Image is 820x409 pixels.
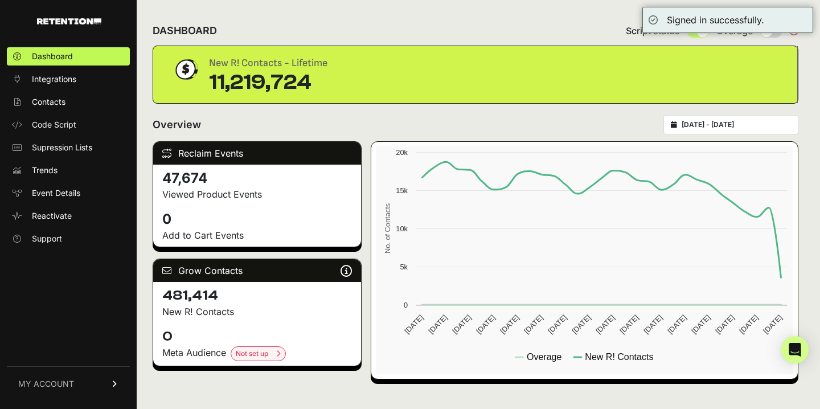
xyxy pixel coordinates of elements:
[7,161,130,179] a: Trends
[762,313,784,336] text: [DATE]
[666,313,688,336] text: [DATE]
[594,313,617,336] text: [DATE]
[642,313,665,336] text: [DATE]
[153,259,361,282] div: Grow Contacts
[547,313,569,336] text: [DATE]
[209,71,327,94] div: 11,219,724
[7,207,130,225] a: Reactivate
[162,169,352,187] h4: 47,674
[626,24,680,38] span: Script status
[384,203,392,253] text: No. of Contacts
[618,313,641,336] text: [DATE]
[7,366,130,401] a: MY ACCOUNT
[781,336,809,363] div: Open Intercom Messenger
[171,55,200,84] img: dollar-coin-05c43ed7efb7bc0c12610022525b4bbbb207c7efeef5aecc26f025e68dcafac9.png
[7,93,130,111] a: Contacts
[32,233,62,244] span: Support
[162,328,352,346] h4: 0
[32,96,65,108] span: Contacts
[162,210,352,228] h4: 0
[162,287,352,305] h4: 481,414
[153,142,361,165] div: Reclaim Events
[475,313,497,336] text: [DATE]
[153,117,201,133] h2: Overview
[396,186,408,195] text: 15k
[714,313,736,336] text: [DATE]
[396,148,408,157] text: 20k
[162,228,352,242] p: Add to Cart Events
[7,138,130,157] a: Supression Lists
[32,51,73,62] span: Dashboard
[7,184,130,202] a: Event Details
[32,142,92,153] span: Supression Lists
[7,70,130,88] a: Integrations
[523,313,545,336] text: [DATE]
[32,210,72,222] span: Reactivate
[400,263,408,271] text: 5k
[153,23,217,39] h2: DASHBOARD
[32,187,80,199] span: Event Details
[7,47,130,66] a: Dashboard
[396,224,408,233] text: 10k
[499,313,521,336] text: [DATE]
[7,116,130,134] a: Code Script
[690,313,712,336] text: [DATE]
[403,313,425,336] text: [DATE]
[162,187,352,201] p: Viewed Product Events
[37,18,101,24] img: Retention.com
[32,73,76,85] span: Integrations
[667,13,764,27] div: Signed in successfully.
[162,346,352,361] div: Meta Audience
[7,230,130,248] a: Support
[527,352,561,362] text: Overage
[427,313,449,336] text: [DATE]
[404,301,408,309] text: 0
[32,119,76,130] span: Code Script
[738,313,760,336] text: [DATE]
[18,378,74,390] span: MY ACCOUNT
[451,313,473,336] text: [DATE]
[209,55,327,71] div: New R! Contacts - Lifetime
[585,352,654,362] text: New R! Contacts
[32,165,58,176] span: Trends
[162,305,352,318] p: New R! Contacts
[571,313,593,336] text: [DATE]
